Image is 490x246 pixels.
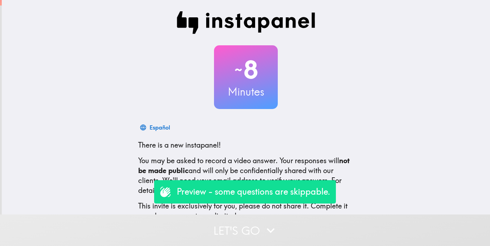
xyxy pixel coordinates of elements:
p: This invite is exclusively for you, please do not share it. Complete it soon because spots are li... [138,201,354,221]
p: You may be asked to record a video answer. Your responses will and will only be confidentially sh... [138,156,354,195]
b: not be made public [138,156,350,175]
p: Preview - some questions are skippable. [177,186,330,198]
div: Español [150,122,170,132]
h3: Minutes [214,84,278,99]
img: Instapanel [176,11,315,34]
h2: 8 [214,55,278,84]
span: There is a new instapanel! [138,141,221,149]
span: ~ [233,59,243,80]
button: Español [138,120,173,135]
